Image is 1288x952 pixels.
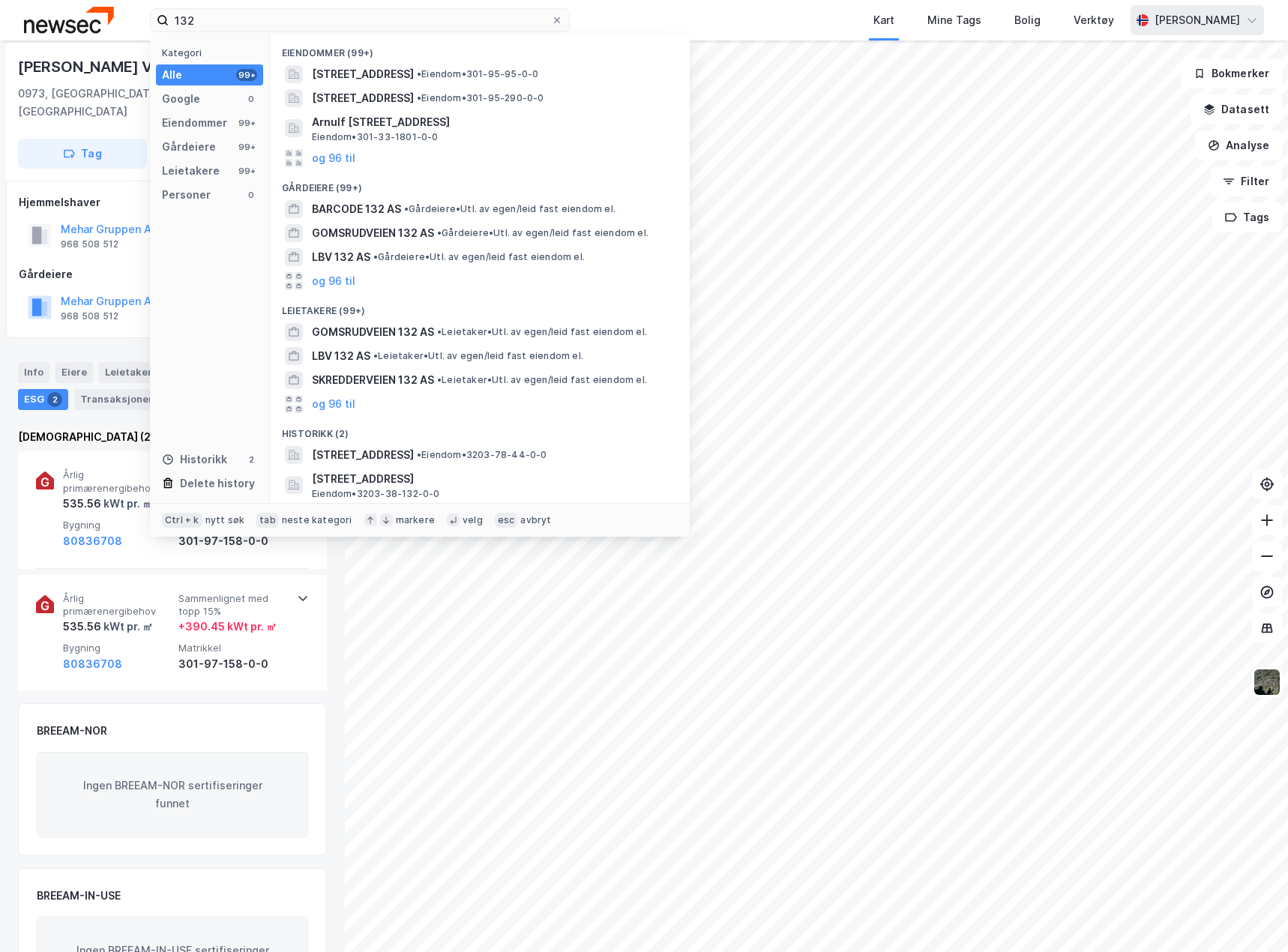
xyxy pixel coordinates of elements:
[312,395,355,413] button: og 96 til
[18,428,327,446] div: [DEMOGRAPHIC_DATA] (2)
[178,592,288,618] span: Sammenlignet med topp 15%
[18,362,49,383] div: Info
[24,7,114,33] img: newsec-logo.f6e21ccffca1b3a03d2d.png
[101,618,153,636] div: kWt pr. ㎡
[236,141,257,153] div: 99+
[312,65,414,83] span: [STREET_ADDRESS]
[1213,880,1288,952] div: Kontrollprogram for chat
[282,514,352,526] div: neste kategori
[1213,880,1288,952] iframe: Chat Widget
[270,293,690,320] div: Leietakere (99+)
[373,350,583,362] span: Leietaker • Utl. av egen/leid fast eiendom el.
[236,69,257,81] div: 99+
[47,392,62,407] div: 2
[312,470,672,488] span: [STREET_ADDRESS]
[437,374,442,385] span: •
[18,139,147,169] button: Tag
[37,887,121,905] div: BREEAM-IN-USE
[99,362,182,383] div: Leietakere
[417,92,544,104] span: Eiendom • 301-95-290-0-0
[205,514,245,526] div: nytt søk
[37,722,107,740] div: BREEAM-NOR
[417,449,547,461] span: Eiendom • 3203-78-44-0-0
[437,227,442,238] span: •
[236,165,257,177] div: 99+
[101,495,153,513] div: kWt pr. ㎡
[417,92,421,103] span: •
[63,592,172,618] span: Årlig primærenergibehov
[63,642,172,654] span: Bygning
[312,113,672,131] span: Arnulf [STREET_ADDRESS]
[61,310,118,322] div: 968 508 512
[178,655,288,673] div: 301-97-158-0-0
[373,350,378,361] span: •
[463,514,483,526] div: velg
[178,642,288,654] span: Matrikkel
[373,251,378,262] span: •
[256,513,279,528] div: tab
[162,162,220,180] div: Leietakere
[162,114,227,132] div: Eiendommer
[1191,94,1282,124] button: Datasett
[18,389,68,410] div: ESG
[178,532,288,550] div: 301-97-158-0-0
[404,203,409,214] span: •
[1074,11,1114,29] div: Verktøy
[312,323,434,341] span: GOMSRUDVEIEN 132 AS
[270,35,690,62] div: Eiendommer (99+)
[312,89,414,107] span: [STREET_ADDRESS]
[873,11,894,29] div: Kart
[18,85,211,121] div: 0973, [GEOGRAPHIC_DATA], [GEOGRAPHIC_DATA]
[1210,166,1282,196] button: Filter
[396,514,435,526] div: markere
[37,752,308,837] div: Ingen BREEAM-NOR sertifiseringer funnet
[19,193,326,211] div: Hjemmelshaver
[312,200,401,218] span: BARCODE 132 AS
[245,93,257,105] div: 0
[312,131,439,143] span: Eiendom • 301-33-1801-0-0
[312,272,355,290] button: og 96 til
[1181,58,1282,88] button: Bokmerker
[312,488,440,500] span: Eiendom • 3203-38-132-0-0
[1212,202,1282,232] button: Tags
[18,55,197,79] div: [PERSON_NAME] Vei 150
[437,227,648,239] span: Gårdeiere • Utl. av egen/leid fast eiendom el.
[162,66,182,84] div: Alle
[417,68,538,80] span: Eiendom • 301-95-95-0-0
[1195,130,1282,160] button: Analyse
[417,449,421,460] span: •
[162,513,202,528] div: Ctrl + k
[236,117,257,129] div: 99+
[162,138,216,156] div: Gårdeiere
[927,11,981,29] div: Mine Tags
[312,149,355,167] button: og 96 til
[63,532,122,550] button: 80836708
[373,251,585,263] span: Gårdeiere • Utl. av egen/leid fast eiendom el.
[63,469,172,495] span: Årlig primærenergibehov
[437,374,647,386] span: Leietaker • Utl. av egen/leid fast eiendom el.
[312,224,434,242] span: GOMSRUDVEIEN 132 AS
[270,170,690,197] div: Gårdeiere (99+)
[169,9,551,31] input: Søk på adresse, matrikkel, gårdeiere, leietakere eller personer
[63,495,153,513] div: 535.56
[162,90,200,108] div: Google
[162,47,263,58] div: Kategori
[162,186,211,204] div: Personer
[495,513,518,528] div: esc
[1155,11,1240,29] div: [PERSON_NAME]
[61,238,118,250] div: 968 508 512
[312,446,414,464] span: [STREET_ADDRESS]
[404,203,616,215] span: Gårdeiere • Utl. av egen/leid fast eiendom el.
[312,347,370,365] span: LBV 132 AS
[417,68,421,79] span: •
[162,451,227,469] div: Historikk
[520,514,551,526] div: avbryt
[312,248,370,266] span: LBV 132 AS
[63,618,153,636] div: 535.56
[1014,11,1041,29] div: Bolig
[270,416,690,443] div: Historikk (2)
[19,265,326,283] div: Gårdeiere
[437,326,647,338] span: Leietaker • Utl. av egen/leid fast eiendom el.
[63,655,122,673] button: 80836708
[55,362,93,383] div: Eiere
